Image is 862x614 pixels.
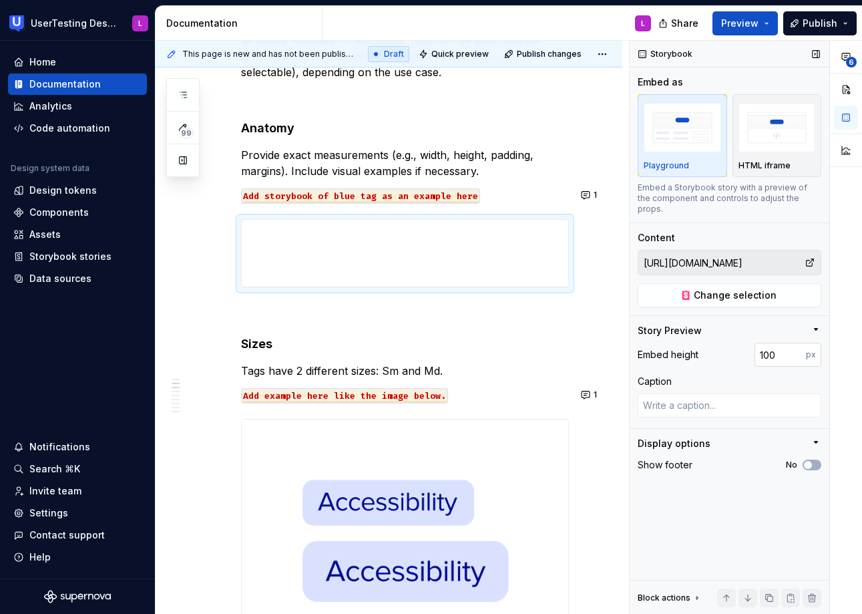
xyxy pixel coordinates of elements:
[638,593,690,603] div: Block actions
[638,231,675,245] div: Content
[8,524,147,546] button: Contact support
[638,182,821,214] div: Embed a Storybook story with a preview of the component and controls to adjust the props.
[29,184,97,197] div: Design tokens
[638,94,727,177] button: placeholderPlayground
[806,349,816,360] p: px
[138,18,142,29] div: L
[29,528,105,542] div: Contact support
[8,96,147,117] a: Analytics
[644,160,689,171] p: Playground
[517,49,582,59] span: Publish changes
[241,363,569,379] p: Tags have 2 different sizes: Sm and Md.
[31,17,116,30] div: UserTesting Design System
[738,103,816,152] img: placeholder
[638,589,702,607] div: Block actions
[577,186,603,204] button: 1
[29,78,101,91] div: Documentation
[29,462,80,476] div: Search ⌘K
[638,437,821,450] button: Display options
[166,17,316,30] div: Documentation
[241,120,569,136] h4: Anatomy
[241,336,569,352] h4: Sizes
[732,94,822,177] button: placeholderHTML iframe
[29,228,61,241] div: Assets
[8,51,147,73] a: Home
[641,18,645,29] div: L
[29,484,81,498] div: Invite team
[846,57,857,67] span: 6
[638,75,683,89] div: Embed as
[8,73,147,95] a: Documentation
[29,440,90,454] div: Notifications
[638,375,672,388] div: Caption
[415,45,495,63] button: Quick preview
[638,283,821,307] button: Change selection
[29,206,89,219] div: Components
[712,11,778,35] button: Preview
[29,122,110,135] div: Code automation
[652,11,707,35] button: Share
[786,460,797,470] label: No
[638,458,692,472] div: Show footer
[29,250,112,263] div: Storybook stories
[29,55,56,69] div: Home
[755,343,806,367] input: Auto
[8,202,147,223] a: Components
[594,390,597,400] span: 1
[783,11,857,35] button: Publish
[638,324,702,337] div: Story Preview
[8,480,147,502] a: Invite team
[638,437,710,450] div: Display options
[243,190,478,202] span: Add storybook of blue tag as an example here
[803,17,837,30] span: Publish
[577,386,603,404] button: 1
[29,272,91,285] div: Data sources
[29,551,51,564] div: Help
[8,180,147,201] a: Design tokens
[638,324,821,337] button: Story Preview
[8,224,147,245] a: Assets
[243,390,446,402] span: Add example here like the image below.
[8,502,147,524] a: Settings
[8,118,147,139] a: Code automation
[241,147,569,179] p: Provide exact measurements (e.g., width, height, padding, margins). Include visual examples if ne...
[8,458,147,480] button: Search ⌘K
[694,289,777,302] span: Change selection
[500,45,588,63] button: Publish changes
[8,436,147,458] button: Notifications
[8,547,147,568] button: Help
[11,163,89,174] div: Design system data
[384,49,404,59] span: Draft
[8,246,147,267] a: Storybook stories
[9,15,25,31] img: 41adf70f-fc1c-4662-8e2d-d2ab9c673b1b.png
[29,506,68,520] div: Settings
[594,190,597,200] span: 1
[644,103,721,152] img: placeholder
[182,49,357,59] span: This page is new and has not been published yet.
[431,49,489,59] span: Quick preview
[671,17,698,30] span: Share
[179,128,194,138] span: 99
[721,17,759,30] span: Preview
[29,100,72,113] div: Analytics
[44,590,111,603] svg: Supernova Logo
[638,348,698,361] div: Embed height
[8,268,147,289] a: Data sources
[3,9,152,37] button: UserTesting Design SystemL
[738,160,791,171] p: HTML iframe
